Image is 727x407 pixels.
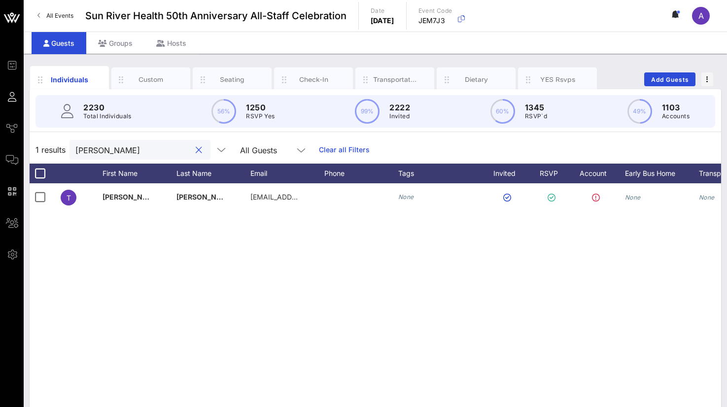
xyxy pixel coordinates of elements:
p: Accounts [662,111,690,121]
p: JEM7J3 [418,16,452,26]
p: 2230 [83,102,132,113]
div: Seating [210,75,254,84]
div: A [692,7,710,25]
div: YES Rsvps [536,75,580,84]
p: Date [371,6,394,16]
div: Custom [129,75,173,84]
button: clear icon [196,145,202,155]
p: 1345 [525,102,547,113]
div: First Name [103,164,176,183]
a: Clear all Filters [319,144,370,155]
div: Hosts [144,32,198,54]
span: [PERSON_NAME] [103,193,161,201]
span: T [67,194,71,202]
i: None [699,194,715,201]
div: RSVP [536,164,571,183]
span: [EMAIL_ADDRESS][DOMAIN_NAME] [250,193,369,201]
div: Invited [482,164,536,183]
span: [PERSON_NAME] [176,193,235,201]
p: RSVP Yes [246,111,275,121]
a: All Events [32,8,79,24]
div: Transportation [373,75,417,84]
div: Guests [32,32,86,54]
div: Phone [324,164,398,183]
i: None [398,193,414,201]
div: Early Bus Home [625,164,699,183]
button: Add Guests [644,72,695,86]
p: 1250 [246,102,275,113]
i: None [625,194,641,201]
div: Last Name [176,164,250,183]
div: Tags [398,164,482,183]
span: A [698,11,704,21]
div: All Guests [234,140,313,160]
div: Email [250,164,324,183]
p: Total Individuals [83,111,132,121]
p: RSVP`d [525,111,547,121]
div: Dietary [454,75,498,84]
div: Check-In [292,75,336,84]
p: 2222 [389,102,410,113]
span: Sun River Health 50th Anniversary All-Staff Celebration [85,8,346,23]
p: Event Code [418,6,452,16]
span: All Events [46,12,73,19]
p: 1103 [662,102,690,113]
span: 1 results [35,144,66,156]
div: Groups [86,32,144,54]
div: Individuals [48,74,92,85]
span: Add Guests [651,76,690,83]
p: Invited [389,111,410,121]
p: [DATE] [371,16,394,26]
div: Account [571,164,625,183]
div: All Guests [240,146,277,155]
